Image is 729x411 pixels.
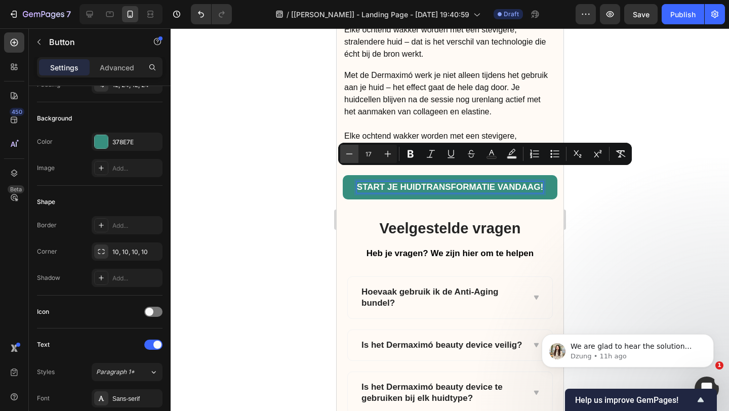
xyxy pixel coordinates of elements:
[112,221,160,230] div: Add...
[337,28,563,411] iframe: Design area
[39,60,89,66] div: Domeinoverzicht
[44,29,173,158] span: We are glad to hear the solution works 😊 While you are here, can I ask you a small favor? Feedbac...
[715,361,723,369] span: 1
[8,102,217,138] p: Elke ochtend wakker worden met een stevigere, stralendere huid – dat is het verschil van technolo...
[37,221,57,230] div: Border
[66,8,71,20] p: 7
[291,9,469,20] span: [[PERSON_NAME]] - Landing Page - [DATE] 19:40:59
[695,377,719,401] iframe: Intercom live chat
[28,16,50,24] div: v 4.0.25
[338,143,632,165] div: Editor contextual toolbar
[16,16,24,24] img: logo_orange.svg
[670,9,696,20] div: Publish
[30,220,197,230] span: Heb je vragen? We zijn hier om te helpen
[112,274,160,283] div: Add...
[25,311,185,322] p: Is het Dermaximó beauty device veilig?
[4,4,75,24] button: 7
[16,26,24,34] img: website_grey.svg
[112,248,160,257] div: 10, 10, 10, 10
[37,394,50,403] div: Font
[526,313,729,384] iframe: Intercom notifications message
[25,353,186,376] p: Is het Dermaximó beauty device te gebruiken bij elk huidtype?
[92,363,163,381] button: Paragraph 1*
[6,147,221,171] a: Rich Text Editor. Editing area: main
[49,36,135,48] p: Button
[20,154,207,163] span: START JE HUIDTRANSFORMATIE VANDAAG!
[287,9,289,20] span: /
[191,4,232,24] div: Undo/Redo
[37,163,55,173] div: Image
[37,137,53,146] div: Color
[50,62,78,73] p: Settings
[37,273,60,282] div: Shadow
[112,164,160,173] div: Add...
[10,108,24,116] div: 450
[633,10,650,19] span: Save
[99,59,107,67] img: tab_keywords_by_traffic_grey.svg
[37,340,50,349] div: Text
[624,4,658,24] button: Save
[44,39,175,48] p: Message from Dzung, sent 11h ago
[8,185,24,193] div: Beta
[37,367,55,377] div: Styles
[25,258,186,280] p: Hoevaak gebruik ik de Anti-Aging bundel?
[110,60,173,66] div: Keywords op verkeer
[28,59,36,67] img: tab_domain_overview_orange.svg
[575,395,695,405] span: Help us improve GemPages!
[112,138,160,147] div: 378E7E
[37,307,49,316] div: Icon
[575,394,707,406] button: Show survey - Help us improve GemPages!
[10,190,217,211] h2: Veelgestelde vragen
[8,41,217,90] p: Met de Dermaximó werk je niet alleen tijdens het gebruik aan je huid – het effect gaat de hele da...
[662,4,704,24] button: Publish
[20,153,207,165] div: Rich Text Editor. Editing area: main
[26,26,111,34] div: Domein: [DOMAIN_NAME]
[504,10,519,19] span: Draft
[100,62,134,73] p: Advanced
[37,197,55,207] div: Shape
[37,247,57,256] div: Corner
[112,394,160,403] div: Sans-serif
[96,367,135,377] span: Paragraph 1*
[37,114,72,123] div: Background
